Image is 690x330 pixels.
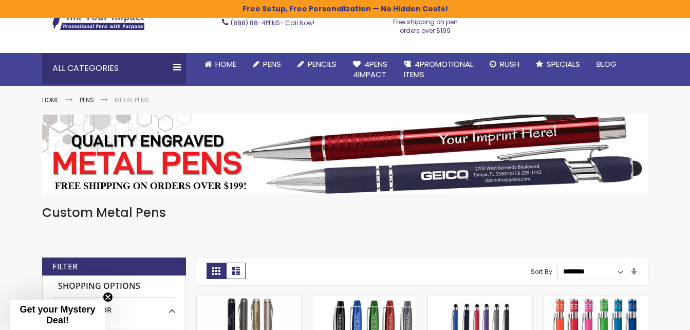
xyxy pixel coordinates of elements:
[115,96,149,104] strong: Metal Pens
[53,298,175,315] div: Select A Color
[231,19,280,27] a: (888) 88-4PENS
[20,304,95,325] span: Get your Mystery Deal!
[404,59,473,80] span: 4PROMOTIONAL ITEMS
[263,59,281,69] span: Pens
[196,53,245,76] a: Home
[353,59,387,80] span: 4Pens 4impact
[215,59,236,69] span: Home
[42,115,648,194] img: Metal Pens
[231,19,314,27] span: - Call Now!
[547,59,580,69] span: Specials
[382,14,469,34] div: Free shipping on pen orders over $199
[52,261,78,272] strong: Filter
[528,53,588,76] a: Specials
[544,296,648,304] a: Marin Softy Pen with Stylus - Laser Engraved
[312,296,417,304] a: Pantheon Silver Metal Pen
[531,267,552,276] label: Sort By
[10,300,105,330] div: Get your Mystery Deal!Close teaser
[42,96,59,104] a: Home
[289,53,345,76] a: Pencils
[596,59,617,69] span: Blog
[53,276,175,298] strong: Shopping Options
[428,296,532,304] a: Minnelli Softy Pen with Stylus - ColorJet Imprint
[103,292,113,302] button: Close teaser
[481,53,528,76] a: Rush
[245,53,289,76] a: Pens
[345,53,396,86] a: 4Pens4impact
[80,96,94,104] a: Pens
[500,59,519,69] span: Rush
[207,263,226,279] strong: Grid
[588,53,625,76] a: Blog
[396,53,481,86] a: 4PROMOTIONALITEMS
[42,53,186,84] div: All Categories
[197,296,301,304] a: Premier Twist Pen
[308,59,337,69] span: Pencils
[42,205,648,221] h1: Custom Metal Pens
